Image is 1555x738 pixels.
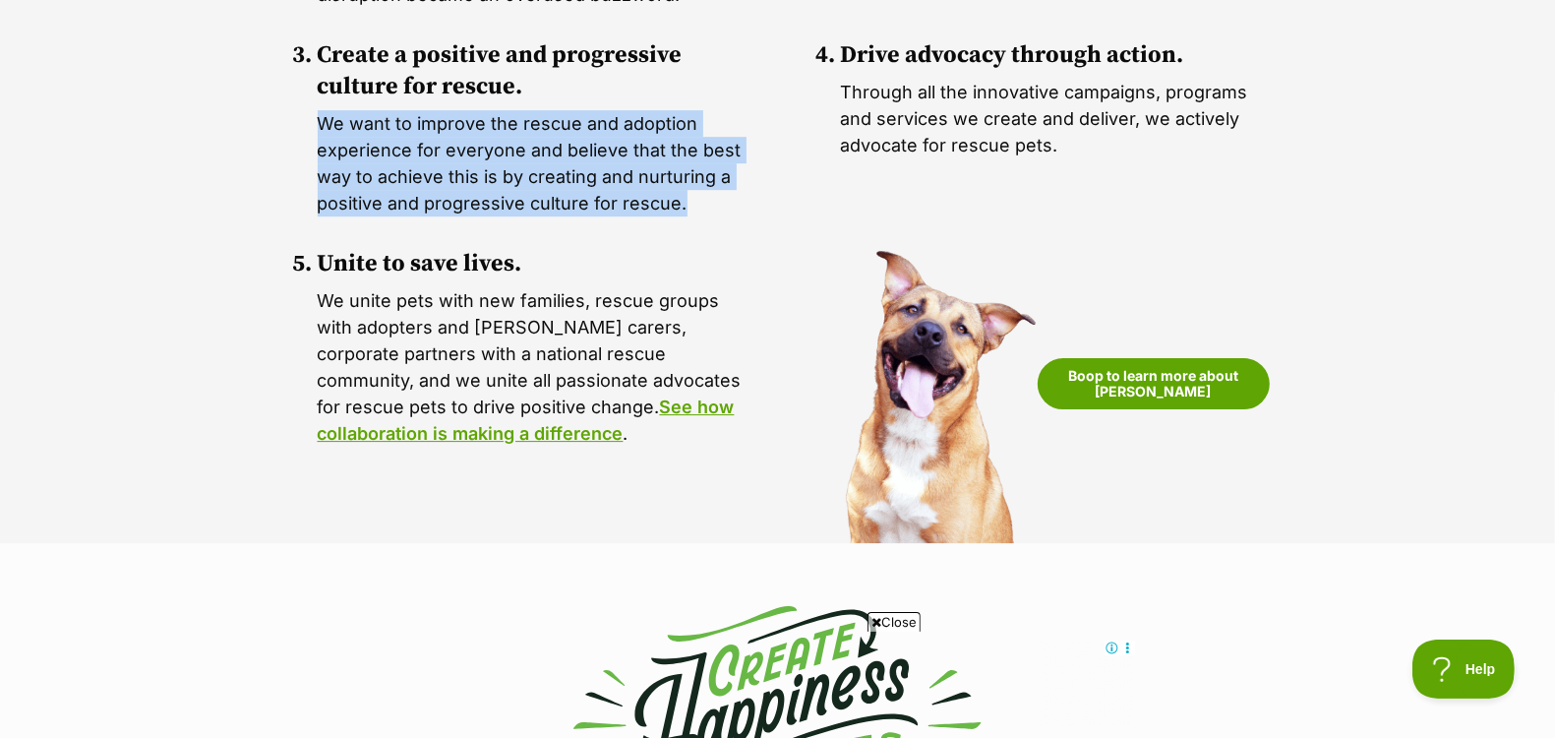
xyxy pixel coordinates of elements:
[841,79,1270,158] p: Through all the innovative campaigns, programs and services we create and deliver, we actively ad...
[1412,640,1516,699] iframe: Help Scout Beacon - Open
[1038,358,1270,409] a: Boop to learn more about [PERSON_NAME]
[318,110,747,216] p: We want to improve the rescue and adoption experience for everyone and believe that the best way ...
[841,39,1184,71] h3: Drive advocacy through action.
[420,640,1136,728] iframe: Advertisement
[318,248,522,279] h3: Unite to save lives.
[318,287,747,447] p: We unite pets with new families, rescue groups with adopters and [PERSON_NAME] carers, corporate ...
[867,612,921,632] span: Close
[318,39,747,102] h3: Create a positive and progressive culture for rescue.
